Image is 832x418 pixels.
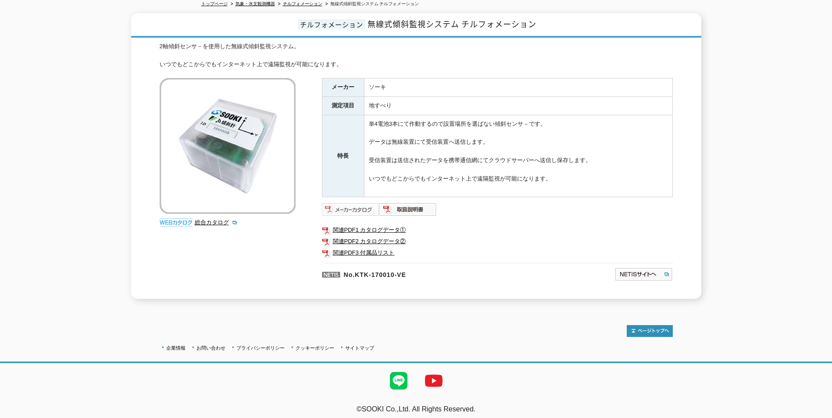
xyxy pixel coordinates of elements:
[195,219,238,226] a: 総合カタログ
[416,363,451,398] img: YouTube
[379,208,437,215] a: 取扱説明書
[322,202,379,216] img: メーカーカタログ
[322,78,364,97] th: メーカー
[160,78,296,214] img: 無線式傾斜監視システム チルフォメーション
[364,78,672,97] td: ソーキ
[236,345,285,351] a: プライバシーポリシー
[298,19,365,29] span: チルフォメーション
[381,363,416,398] img: LINE
[368,18,536,30] span: 無線式傾斜監視システム チルフォメーション
[345,345,374,351] a: サイトマップ
[196,345,225,351] a: お問い合わせ
[364,115,672,197] td: 単4電池3本にて作動するので設置場所を選ばない傾斜センサ－です。 データは無線装置にて受信装置へ送信します。 受信装置は送信されたデータを携帯通信網にてクラウドサーバーへ送信し保存します。 いつ...
[322,97,364,115] th: 測定項目
[322,224,673,236] a: 関連PDF1 カタログデータ①
[322,208,379,215] a: メーカーカタログ
[296,345,334,351] a: クッキーポリシー
[201,1,228,6] a: トップページ
[627,325,673,337] img: トップページへ
[364,97,672,115] td: 地すべり
[322,236,673,247] a: 関連PDF2 カタログデータ②
[322,247,673,259] a: 関連PDF3 付属品リスト
[283,1,322,6] a: チルフォメーション
[160,218,193,227] img: webカタログ
[614,267,673,281] img: NETISサイトへ
[166,345,186,351] a: 企業情報
[236,1,275,6] a: 気象・水文観測機器
[379,202,437,216] img: 取扱説明書
[322,263,530,284] p: No.KTK-170010-VE
[160,42,673,69] div: 2軸傾斜センサ－を使用した無線式傾斜監視システム。 いつでもどこからでもインターネット上で遠隔監視が可能になります。
[322,115,364,197] th: 特長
